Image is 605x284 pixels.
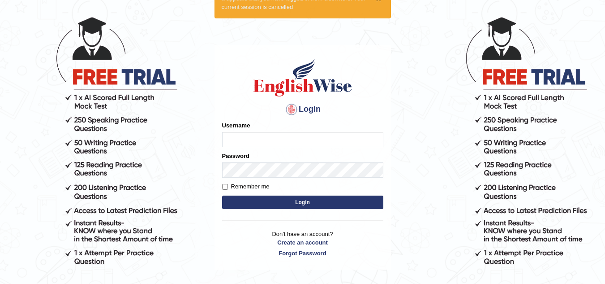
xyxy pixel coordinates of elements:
a: Create an account [222,238,383,247]
label: Remember me [222,182,270,191]
h4: Login [222,102,383,117]
label: Username [222,121,250,130]
a: Forgot Password [222,249,383,258]
p: Don't have an account? [222,230,383,258]
img: Logo of English Wise sign in for intelligent practice with AI [252,57,354,98]
label: Password [222,152,249,160]
input: Remember me [222,184,228,190]
button: Login [222,196,383,209]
